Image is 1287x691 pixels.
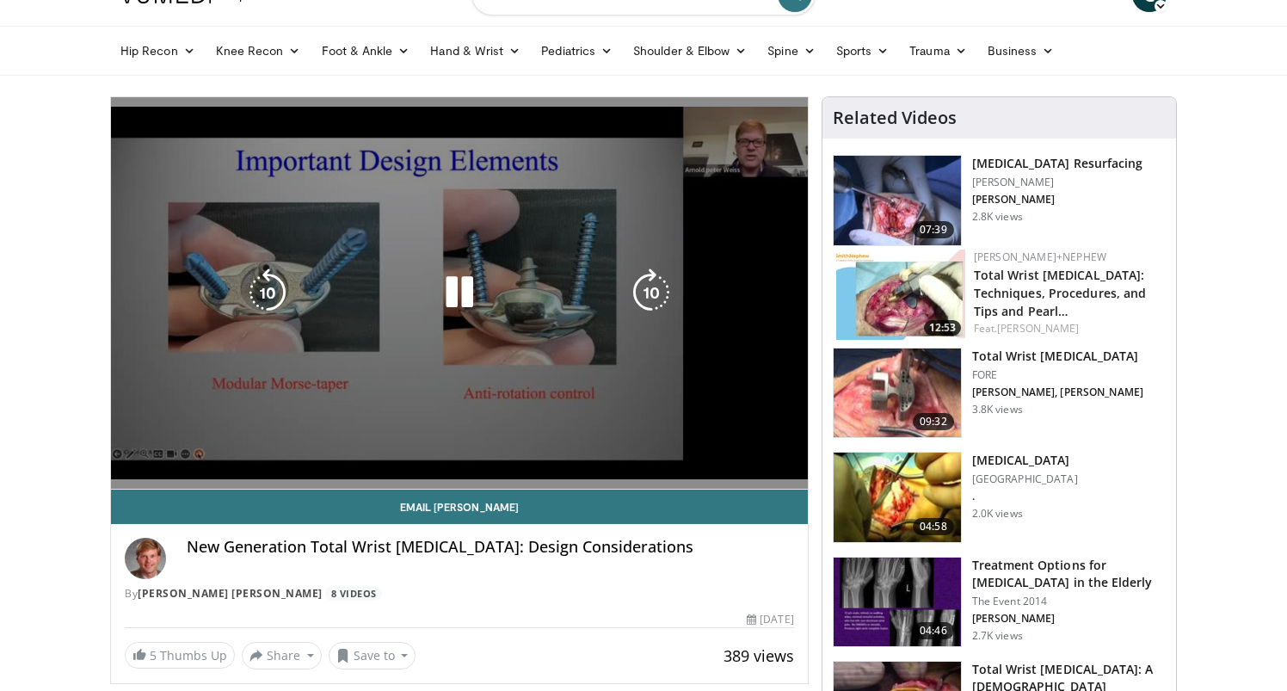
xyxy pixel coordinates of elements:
a: Sports [826,34,900,68]
span: 07:39 [913,221,954,238]
span: 04:46 [913,622,954,639]
img: b67c584d-13f3-4aa0-9d84-0a33aace62c7.150x105_q85_crop-smart_upscale.jpg [834,349,961,438]
p: 2.0K views [972,507,1023,521]
p: [PERSON_NAME] [972,612,1166,626]
span: 389 views [724,645,794,666]
div: Feat. [974,321,1162,336]
img: d06f9178-82e8-4073-9b61-52279a5e2011.150x105_q85_crop-smart_upscale.jpg [834,558,961,647]
p: The Event 2014 [972,595,1166,608]
video-js: Video Player [111,97,808,490]
h3: [MEDICAL_DATA] [972,452,1078,469]
span: 04:58 [913,518,954,535]
h3: Total Wrist [MEDICAL_DATA] [972,348,1143,365]
p: [PERSON_NAME], [PERSON_NAME] [972,386,1143,399]
a: Email [PERSON_NAME] [111,490,808,524]
div: By [125,586,794,602]
p: FORE [972,368,1143,382]
img: Avatar [125,538,166,579]
a: Foot & Ankle [311,34,421,68]
a: 07:39 [MEDICAL_DATA] Resurfacing [PERSON_NAME] [PERSON_NAME] 2.8K views [833,155,1166,246]
a: [PERSON_NAME] [PERSON_NAME] [138,586,323,601]
p: 2.7K views [972,629,1023,643]
a: [PERSON_NAME]+Nephew [974,250,1106,264]
img: 70863adf-6224-40ad-9537-8997d6f8c31f.150x105_q85_crop-smart_upscale.jpg [836,250,965,340]
a: Shoulder & Elbow [623,34,757,68]
a: 04:58 [MEDICAL_DATA] [GEOGRAPHIC_DATA] . 2.0K views [833,452,1166,543]
a: [PERSON_NAME] [997,321,1079,336]
p: 3.8K views [972,403,1023,416]
button: Save to [329,642,416,669]
a: Hip Recon [110,34,206,68]
a: Pediatrics [531,34,623,68]
p: 2.8K views [972,210,1023,224]
div: [DATE] [747,612,793,627]
a: 09:32 Total Wrist [MEDICAL_DATA] FORE [PERSON_NAME], [PERSON_NAME] 3.8K views [833,348,1166,439]
span: 12:53 [924,320,961,336]
span: 09:32 [913,413,954,430]
img: Wrist_replacement_100010352_2.jpg.150x105_q85_crop-smart_upscale.jpg [834,453,961,542]
a: Spine [757,34,825,68]
a: Knee Recon [206,34,311,68]
a: Trauma [899,34,977,68]
a: 12:53 [836,250,965,340]
h4: Related Videos [833,108,957,128]
h3: Treatment Options for [MEDICAL_DATA] in the Elderly [972,557,1166,591]
p: [PERSON_NAME] [972,193,1143,207]
a: Hand & Wrist [420,34,531,68]
a: 04:46 Treatment Options for [MEDICAL_DATA] in the Elderly The Event 2014 [PERSON_NAME] 2.7K views [833,557,1166,648]
img: 01fde5d6-296a-4d3f-8c1c-1f7a563fd2d9.150x105_q85_crop-smart_upscale.jpg [834,156,961,245]
p: . [972,490,1078,503]
button: Share [242,642,322,669]
p: [GEOGRAPHIC_DATA] [972,472,1078,486]
h4: New Generation Total Wrist [MEDICAL_DATA]: Design Considerations [187,538,794,557]
h3: [MEDICAL_DATA] Resurfacing [972,155,1143,172]
span: 5 [150,647,157,663]
a: Business [977,34,1065,68]
a: Total Wrist [MEDICAL_DATA]: Techniques, Procedures, and Tips and Pearl… [974,267,1147,319]
a: 5 Thumbs Up [125,642,235,669]
p: [PERSON_NAME] [972,176,1143,189]
a: 8 Videos [325,586,382,601]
